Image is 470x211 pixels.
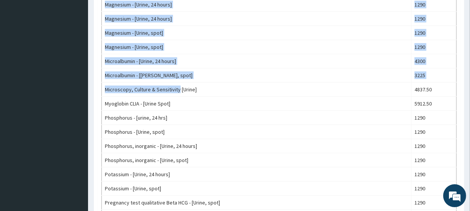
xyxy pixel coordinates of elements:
td: 1290 [411,111,457,125]
td: 1290 [411,139,457,153]
td: 4837.50 [411,83,457,97]
span: We're online! [44,59,106,136]
td: 1290 [411,167,457,182]
td: Potassium - [Urine, spot] [102,182,411,196]
td: Myoglobin CLIA - [Urine Spot] [102,97,411,111]
td: Microalbumin - [Urine, 24 hours] [102,54,411,68]
td: Phosphorus - [Urine, spot] [102,125,411,139]
div: Chat with us now [40,43,129,53]
td: 1290 [411,182,457,196]
td: 1290 [411,153,457,167]
td: Microalbumin - [[PERSON_NAME], spot] [102,68,411,83]
td: 1290 [411,196,457,210]
td: 5912.50 [411,97,457,111]
img: d_794563401_company_1708531726252_794563401 [14,38,31,57]
td: 1290 [411,26,457,40]
td: 1290 [411,125,457,139]
div: Minimize live chat window [126,4,144,22]
td: Microscopy, Culture & Sensitivity [Urine] [102,83,411,97]
td: Magnesium - [Urine, spot] [102,26,411,40]
td: Magnesium - [Urine, 24 hours] [102,12,411,26]
td: Potassium - [Urine, 24 hours] [102,167,411,182]
td: 4300 [411,54,457,68]
td: Phosphorus, inorganic - [Urine, 24 hours] [102,139,411,153]
td: 3225 [411,68,457,83]
td: 1290 [411,12,457,26]
td: Phosphorus - [urine, 24 hrs] [102,111,411,125]
td: Magnesium - [Urine, spot] [102,40,411,54]
textarea: Type your message and hit 'Enter' [4,135,146,161]
td: Pregnancy test qualitative Beta HCG - [Urine, spot] [102,196,411,210]
td: Phosphorus, inorganic - [Urine, spot] [102,153,411,167]
td: 1290 [411,40,457,54]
